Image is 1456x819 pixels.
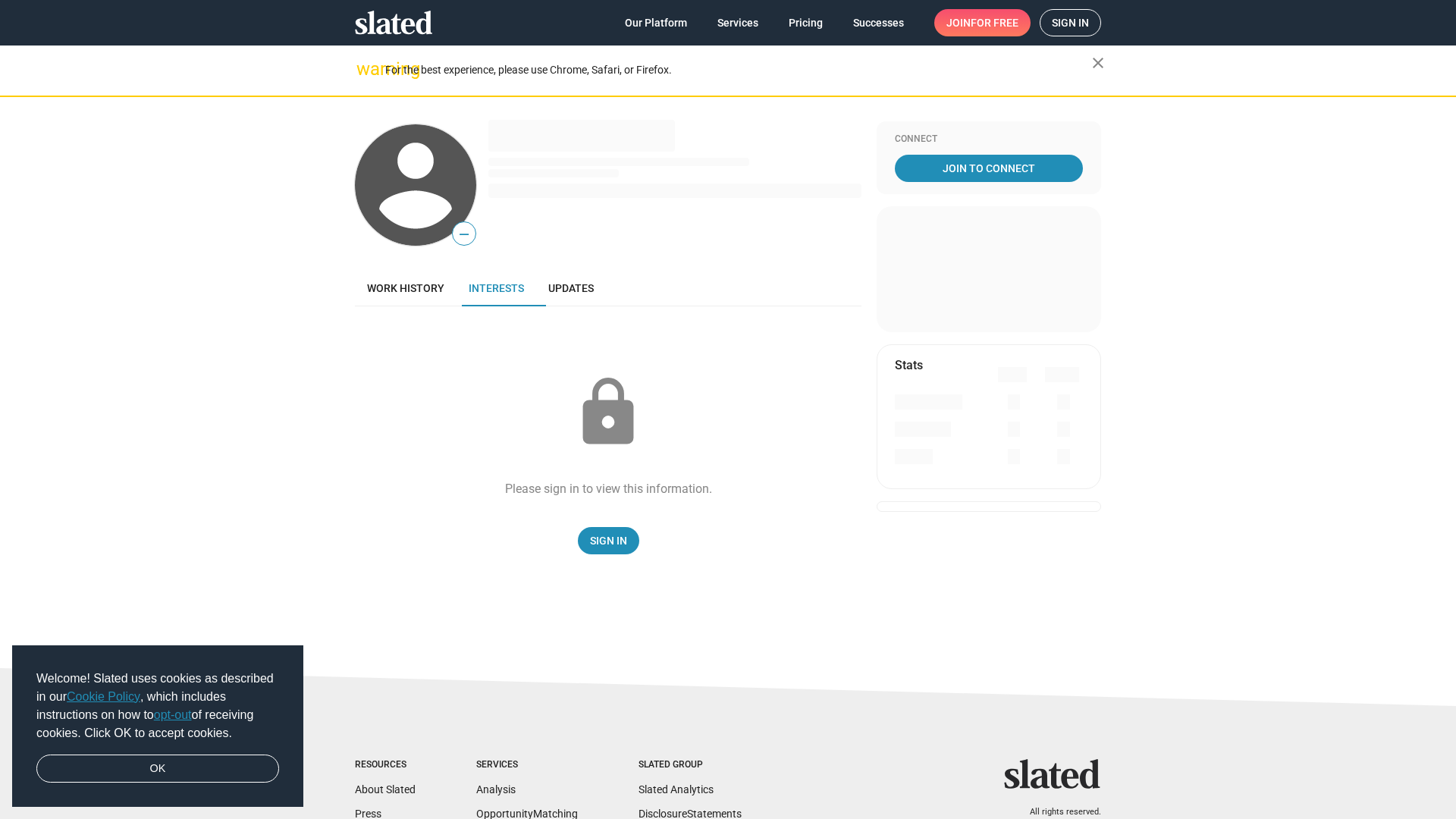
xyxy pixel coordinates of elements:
span: Our Platform [625,9,687,36]
mat-icon: close [1089,54,1107,72]
a: About Slated [355,783,416,795]
span: Join [946,9,1018,36]
span: Services [717,9,758,36]
span: Work history [367,282,444,294]
a: Sign in [1040,9,1101,36]
span: for free [971,9,1018,36]
a: Successes [841,9,916,36]
a: Interests [457,270,536,306]
span: Join To Connect [898,155,1080,182]
a: Slated Analytics [639,783,714,795]
div: Connect [895,133,1083,146]
a: Work history [355,270,457,306]
mat-icon: lock [570,375,646,450]
span: Pricing [789,9,823,36]
a: Cookie Policy [67,690,140,703]
div: Services [476,759,578,771]
a: Sign In [578,527,639,554]
a: dismiss cookie message [36,755,279,783]
span: Successes [853,9,904,36]
span: Sign In [590,527,627,554]
div: cookieconsent [12,645,303,808]
span: — [453,224,475,244]
div: Please sign in to view this information. [505,481,712,497]
mat-icon: warning [356,60,375,78]
a: Pricing [777,9,835,36]
a: Join To Connect [895,155,1083,182]
span: Sign in [1052,10,1089,36]
span: Updates [548,282,594,294]
a: Joinfor free [934,9,1031,36]
span: Interests [469,282,524,294]
a: Our Platform [613,9,699,36]
a: Updates [536,270,606,306]
a: Services [705,9,770,36]
span: Welcome! Slated uses cookies as described in our , which includes instructions on how to of recei... [36,670,279,742]
a: opt-out [154,708,192,721]
a: Analysis [476,783,516,795]
div: Resources [355,759,416,771]
div: Slated Group [639,759,742,771]
div: For the best experience, please use Chrome, Safari, or Firefox. [385,60,1092,80]
mat-card-title: Stats [895,357,923,373]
